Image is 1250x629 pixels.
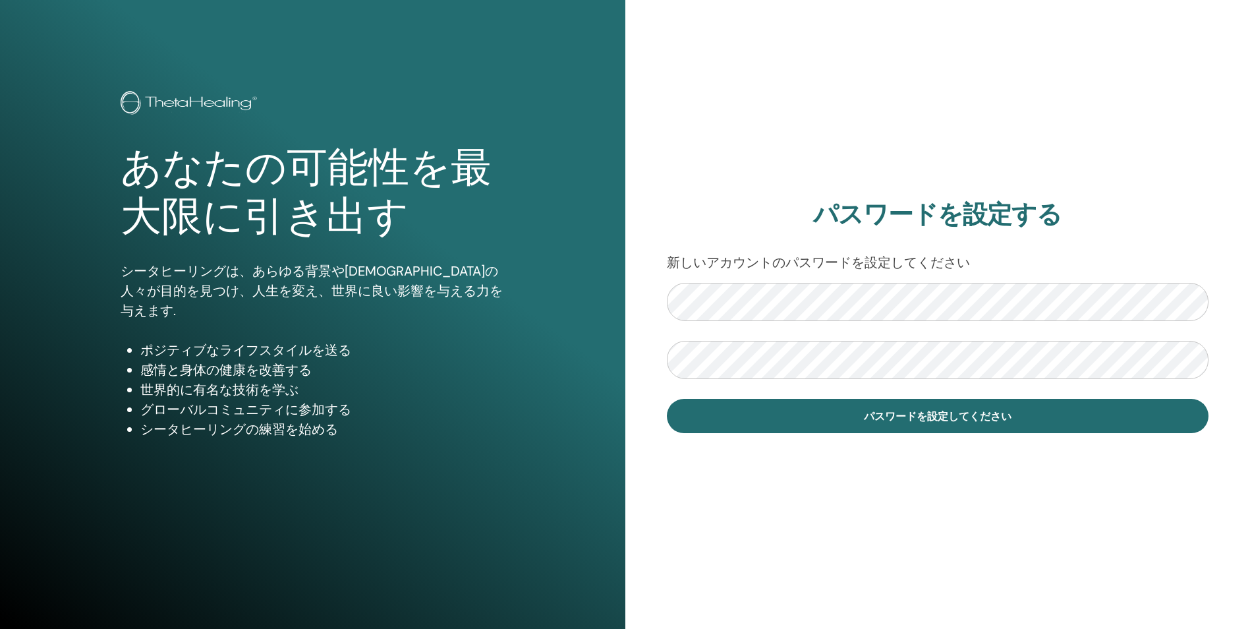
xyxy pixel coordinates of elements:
[121,144,504,242] h1: あなたの可能性を最大限に引き出す
[667,399,1209,433] button: パスワードを設定してください
[140,380,504,400] li: 世界的に有名な技術を学ぶ
[121,261,504,320] p: シータヒーリングは、あらゆる背景や[DEMOGRAPHIC_DATA]の人々が目的を見つけ、人生を変え、世界に良い影響を与える力を与えます.
[140,400,504,419] li: グローバルコミュニティに参加する
[140,419,504,439] li: シータヒーリングの練習を始める
[140,360,504,380] li: 感情と身体の健康を改善する
[667,200,1209,230] h2: パスワードを設定する
[140,340,504,360] li: ポジティブなライフスタイルを送る
[864,409,1011,423] span: パスワードを設定してください
[667,253,1209,272] p: 新しいアカウントのパスワードを設定してください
